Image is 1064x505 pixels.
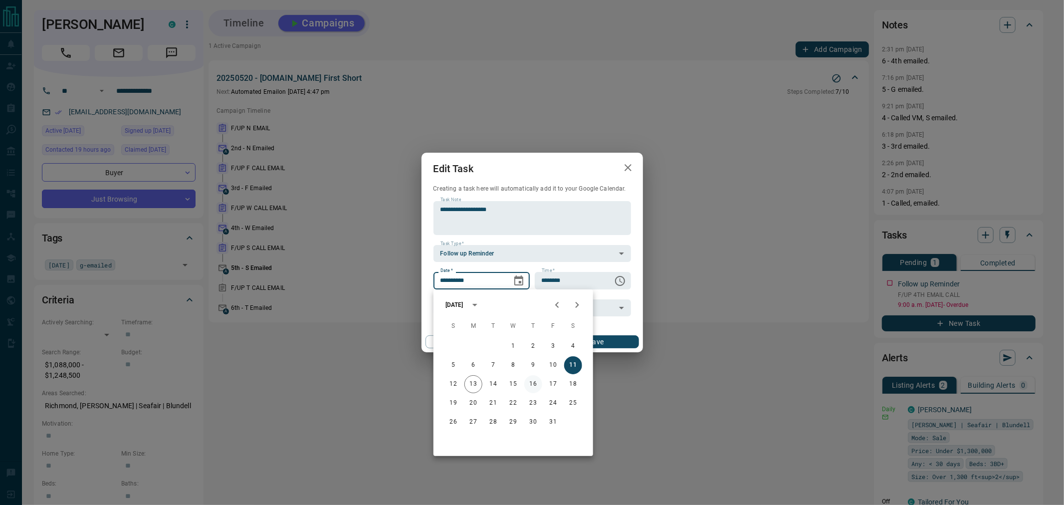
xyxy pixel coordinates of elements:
button: 16 [524,375,542,393]
button: 14 [484,375,502,393]
button: 13 [464,375,482,393]
button: 5 [444,356,462,374]
label: Date [440,267,453,274]
span: Thursday [524,316,542,336]
button: 2 [524,337,542,355]
button: 12 [444,375,462,393]
button: 24 [544,394,562,412]
label: Task Type [440,241,464,247]
button: 25 [564,394,582,412]
button: 6 [464,356,482,374]
button: 3 [544,337,562,355]
span: Wednesday [504,316,522,336]
button: 17 [544,375,562,393]
button: 11 [564,356,582,374]
button: 7 [484,356,502,374]
span: Sunday [444,316,462,336]
button: 22 [504,394,522,412]
span: Saturday [564,316,582,336]
div: Follow up Reminder [433,245,631,262]
button: 28 [484,413,502,431]
button: 19 [444,394,462,412]
button: 4 [564,337,582,355]
span: Friday [544,316,562,336]
h2: Edit Task [422,153,485,185]
button: 31 [544,413,562,431]
button: 9 [524,356,542,374]
button: 20 [464,394,482,412]
button: 26 [444,413,462,431]
button: Choose time, selected time is 9:00 AM [610,271,630,291]
button: Save [553,335,638,348]
button: 27 [464,413,482,431]
label: Time [542,267,555,274]
button: Cancel [426,335,511,348]
button: 18 [564,375,582,393]
button: Previous month [547,295,567,315]
button: calendar view is open, switch to year view [466,296,483,313]
button: 30 [524,413,542,431]
button: 1 [504,337,522,355]
button: 15 [504,375,522,393]
button: 29 [504,413,522,431]
button: 8 [504,356,522,374]
label: Task Note [440,197,461,203]
button: Next month [567,295,587,315]
button: 23 [524,394,542,412]
span: Monday [464,316,482,336]
p: Creating a task here will automatically add it to your Google Calendar. [433,185,631,193]
button: 10 [544,356,562,374]
button: 21 [484,394,502,412]
button: Choose date, selected date is Oct 11, 2025 [509,271,529,291]
span: Tuesday [484,316,502,336]
div: [DATE] [445,300,463,309]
